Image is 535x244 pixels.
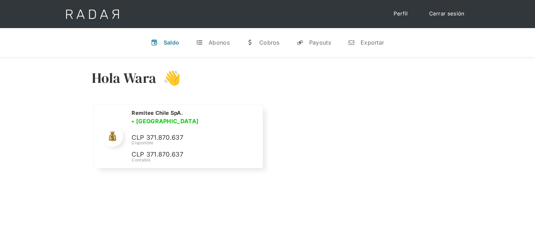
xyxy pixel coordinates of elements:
div: Cobros [259,39,280,46]
div: v [151,39,158,46]
h2: Remitee Chile SpA. [132,110,183,117]
a: Perfil [387,7,415,21]
div: n [348,39,355,46]
h3: • [GEOGRAPHIC_DATA] [132,117,198,125]
div: Exportar [361,39,384,46]
h3: 👋 [156,69,181,87]
div: Disponible [132,140,254,146]
p: CLP 371.870.637 [132,150,237,160]
div: y [297,39,304,46]
div: Saldo [164,39,179,46]
div: t [196,39,203,46]
p: CLP 371.870.637 [132,133,237,143]
h3: Hola Wara [92,69,157,87]
div: Contable [132,157,254,163]
div: Abonos [209,39,230,46]
div: w [247,39,254,46]
div: Payouts [309,39,331,46]
a: Cerrar sesión [422,7,472,21]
